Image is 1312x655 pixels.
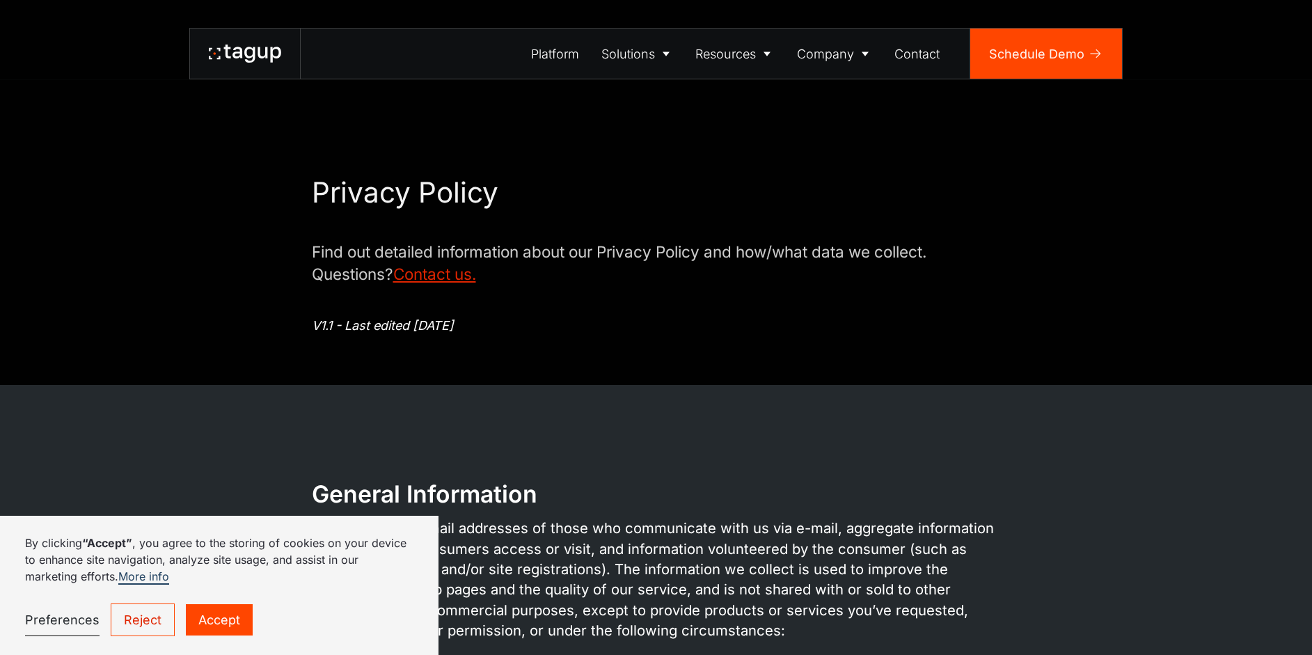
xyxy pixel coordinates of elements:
div: Schedule Demo [989,45,1084,63]
div: Contact [894,45,940,63]
p: Find out detailed information about our Privacy Policy and how/what data we collect. Questions? [312,241,1001,285]
a: Resources [685,29,787,79]
div: Solutions [601,45,655,63]
a: More info [118,569,169,585]
div: Company [797,45,854,63]
a: Preferences [25,604,100,636]
strong: “Accept” [82,536,132,550]
h2: General Information [312,479,1001,510]
a: Company [786,29,884,79]
div: Resources [695,45,756,63]
a: Contact us. [393,265,476,283]
div: V1.1 - Last edited [DATE] [312,316,1001,335]
p: We collect the e-mail addresses of those who communicate with us via e-mail, aggregate informatio... [312,518,1001,640]
h1: Privacy Policy [312,175,1001,210]
a: Schedule Demo [970,29,1122,79]
a: Platform [521,29,591,79]
div: Platform [531,45,579,63]
p: By clicking , you agree to the storing of cookies on your device to enhance site navigation, anal... [25,535,413,585]
a: Contact [884,29,951,79]
a: Accept [186,604,253,636]
a: Reject [111,603,175,636]
a: Solutions [590,29,685,79]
